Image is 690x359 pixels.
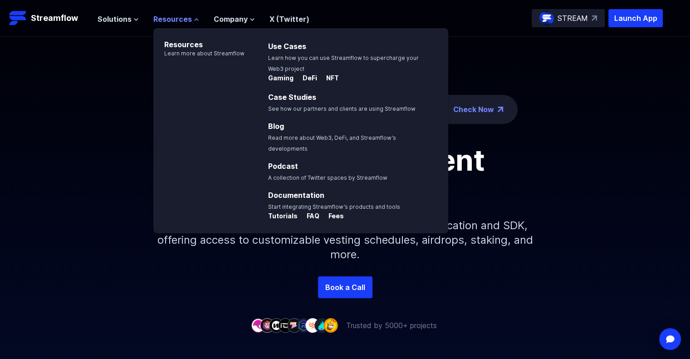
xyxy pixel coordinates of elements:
img: company-3 [269,318,284,332]
a: Case Studies [268,93,316,102]
a: NFT [319,74,339,84]
span: A collection of Twitter spaces by Streamflow [268,174,387,181]
p: FAQ [299,211,319,221]
span: See how our partners and clients are using Streamflow [268,105,416,112]
a: X (Twitter) [269,15,309,24]
a: Use Cases [268,42,306,51]
p: STREAM [558,13,588,24]
p: Gaming [268,74,294,83]
span: Start integrating Streamflow’s products and tools [268,203,400,210]
a: FAQ [299,212,321,221]
a: Documentation [268,191,324,200]
img: company-6 [296,318,311,332]
p: Simplify your token distribution with Streamflow's Application and SDK, offering access to custom... [150,204,540,276]
img: company-7 [305,318,320,332]
img: top-right-arrow.svg [592,15,597,21]
span: Read more about Web3, DeFi, and Streamflow’s developments [268,134,396,152]
a: Book a Call [318,276,372,298]
p: Resources [153,28,245,50]
p: Fees [321,211,344,221]
span: Solutions [98,14,132,25]
button: Solutions [98,14,139,25]
p: Trusted by 5000+ projects [346,320,437,331]
img: company-1 [251,318,265,332]
div: Open Intercom Messenger [659,328,681,350]
img: company-4 [278,318,293,332]
a: Gaming [268,74,295,84]
span: Learn how you can use Streamflow to supercharge your Web3 project [268,54,419,72]
h1: Token management infrastructure [141,146,549,204]
p: Streamflow [31,12,78,25]
p: DeFi [295,74,317,83]
button: Company [214,14,255,25]
a: Blog [268,122,284,131]
span: Resources [153,14,192,25]
button: Resources [153,14,199,25]
a: Podcast [268,162,298,171]
a: Check Now [453,104,494,115]
p: Learn more about Streamflow [153,50,245,57]
img: top-right-arrow.png [498,107,503,112]
img: streamflow-logo-circle.png [539,11,554,25]
img: company-5 [287,318,302,332]
img: company-9 [323,318,338,332]
a: STREAM [532,9,605,27]
img: company-8 [314,318,329,332]
p: Tutorials [268,211,298,221]
a: Tutorials [268,212,299,221]
a: Streamflow [9,9,88,27]
img: Streamflow Logo [9,9,27,27]
a: Fees [321,212,344,221]
img: company-2 [260,318,274,332]
span: Company [214,14,248,25]
button: Launch App [608,9,663,27]
a: DeFi [295,74,319,84]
